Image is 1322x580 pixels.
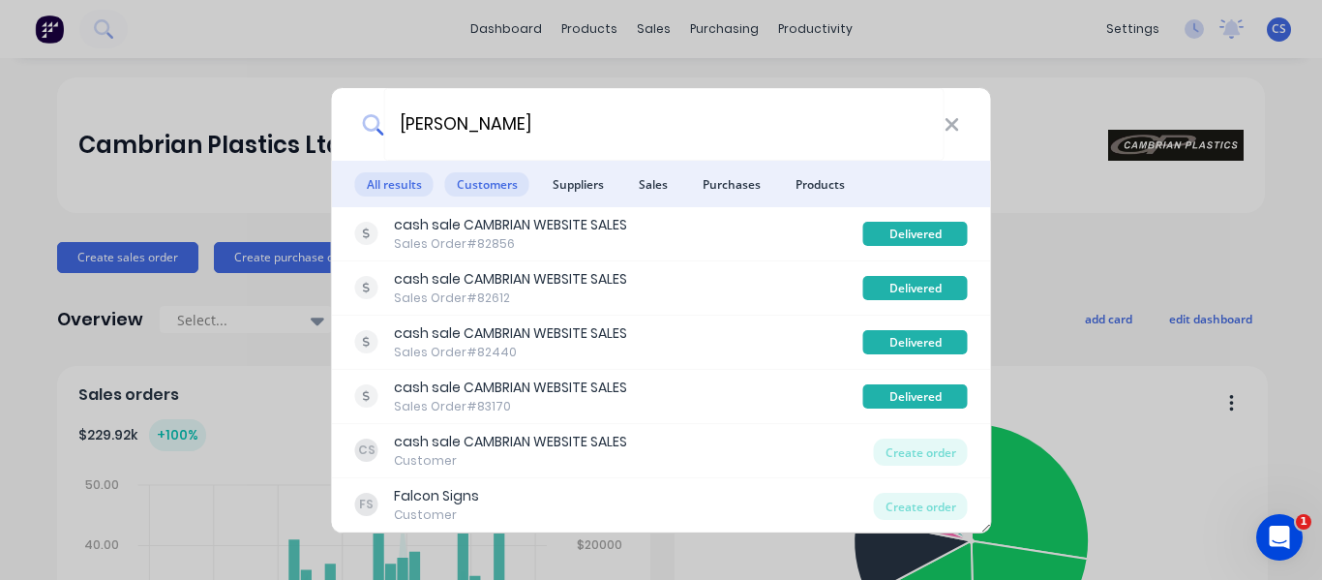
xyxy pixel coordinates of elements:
[863,276,968,300] div: Delivered
[863,384,968,409] div: Delivered
[691,172,772,197] span: Purchases
[394,506,479,524] div: Customer
[863,330,968,354] div: Delivered
[355,439,378,462] div: CS
[394,215,627,235] div: cash sale CAMBRIAN WEBSITE SALES
[394,323,627,344] div: cash sale CAMBRIAN WEBSITE SALES
[394,378,627,398] div: cash sale CAMBRIAN WEBSITE SALES
[394,344,627,361] div: Sales Order #82440
[355,493,378,516] div: FS
[627,172,679,197] span: Sales
[394,290,627,307] div: Sales Order #82612
[874,439,968,466] div: Create order
[874,493,968,520] div: Create order
[394,235,627,253] div: Sales Order #82856
[394,398,627,415] div: Sales Order #83170
[541,172,616,197] span: Suppliers
[383,88,944,161] input: Start typing a customer or supplier name to create a new order...
[1256,514,1303,561] iframe: Intercom live chat
[784,172,856,197] span: Products
[863,222,968,246] div: Delivered
[445,172,529,197] span: Customers
[394,432,627,452] div: cash sale CAMBRIAN WEBSITE SALES
[1296,514,1311,530] span: 1
[355,172,434,197] span: All results
[394,452,627,470] div: Customer
[394,486,479,506] div: Falcon Signs
[394,269,627,290] div: cash sale CAMBRIAN WEBSITE SALES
